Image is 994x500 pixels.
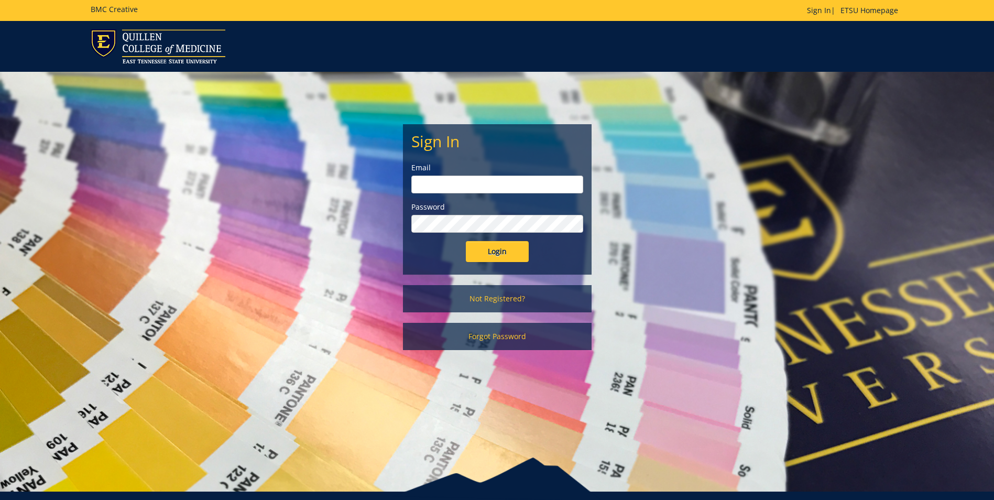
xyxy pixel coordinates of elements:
[91,29,225,63] img: ETSU logo
[835,5,903,15] a: ETSU Homepage
[807,5,903,16] p: |
[411,202,583,212] label: Password
[807,5,831,15] a: Sign In
[403,323,592,350] a: Forgot Password
[403,285,592,312] a: Not Registered?
[91,5,138,13] h5: BMC Creative
[411,133,583,150] h2: Sign In
[411,162,583,173] label: Email
[466,241,529,262] input: Login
